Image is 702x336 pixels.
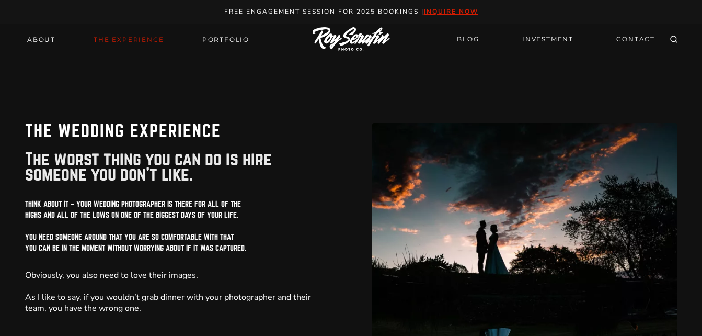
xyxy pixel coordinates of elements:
p: The worst thing you can do is hire someone you don’t like. [25,152,330,183]
p: Obviously, you also need to love their images. As I like to say, if you wouldn’t grab dinner with... [25,270,330,313]
nav: Primary Navigation [21,32,256,47]
a: About [21,32,62,47]
p: Free engagement session for 2025 Bookings | [11,6,691,17]
a: Portfolio [196,32,256,47]
h1: The Wedding Experience [25,123,330,140]
a: CONTACT [610,30,661,49]
nav: Secondary Navigation [451,30,661,49]
a: INVESTMENT [516,30,580,49]
a: inquire now [424,7,478,16]
img: Logo of Roy Serafin Photo Co., featuring stylized text in white on a light background, representi... [313,27,390,52]
button: View Search Form [666,32,681,47]
a: THE EXPERIENCE [87,32,170,47]
h5: Think about it – your wedding photographer is there for all of the highs and all of the lows on o... [25,199,330,266]
a: BLOG [451,30,485,49]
